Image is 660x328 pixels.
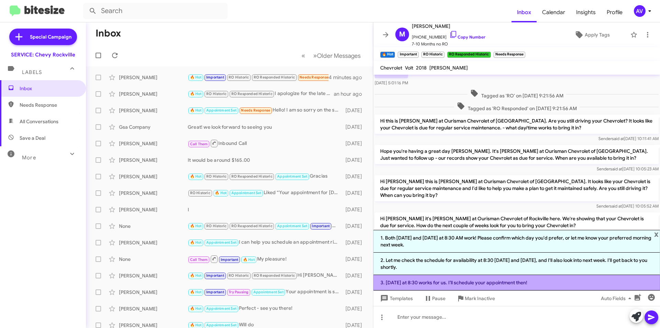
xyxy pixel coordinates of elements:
[11,51,75,58] div: SERVICE: Chevy Rockville
[206,290,224,294] span: Important
[243,257,255,262] span: 🔥 Hot
[610,203,622,209] span: said at
[373,292,418,305] button: Templates
[96,28,121,39] h1: Inbox
[215,191,227,195] span: 🔥 Hot
[206,240,236,245] span: Appointment Set
[119,206,188,213] div: [PERSON_NAME]
[190,306,202,311] span: 🔥 Hot
[537,2,571,22] span: Calendar
[190,257,208,262] span: Call Them
[9,29,77,45] a: Special Campaign
[297,49,309,63] button: Previous
[119,256,188,263] div: None
[188,73,329,81] div: How about 8:30 [DATE] or 8:30 [DATE], or one morning next week (not [DATE])
[342,157,367,163] div: [DATE]
[20,85,78,92] span: Inbox
[375,145,659,164] p: Hope you're having a great day [PERSON_NAME]. It's [PERSON_NAME] at Ourisman Chevrolet of [GEOGRA...
[22,69,42,75] span: Labels
[188,239,342,246] div: I can help you schedule an appointment right here, Or you can call us at [PHONE_NUMBER]
[313,51,317,60] span: »
[119,74,188,81] div: [PERSON_NAME]
[571,2,601,22] a: Insights
[373,230,660,253] li: 1. Both [DATE] and [DATE] at 8:30 AM work! Please confirm which day you'd prefer, or let me know ...
[299,75,329,80] span: Needs Response
[206,273,224,278] span: Important
[432,292,445,305] span: Pause
[298,49,365,63] nav: Page navigation example
[188,272,342,279] div: Hi [PERSON_NAME], not sure if your records are updated, I was just there in [DATE] for the servic...
[309,49,365,63] button: Next
[612,136,624,141] span: said at
[20,102,78,108] span: Needs Response
[447,52,491,58] small: RO Responded Historic
[317,52,361,60] span: Older Messages
[254,273,295,278] span: RO Responded Historic
[585,29,610,41] span: Apply Tags
[119,272,188,279] div: [PERSON_NAME]
[375,115,659,134] p: Hi this is [PERSON_NAME] at Ourisman Chevrolet of [GEOGRAPHIC_DATA]. Are you still driving your C...
[412,22,485,30] span: [PERSON_NAME]
[119,140,188,147] div: [PERSON_NAME]
[188,189,342,197] div: Liked “Your appointment for [DATE] 11:00 is all set. See you then!”
[190,290,202,294] span: 🔥 Hot
[206,75,224,80] span: Important
[241,108,270,113] span: Needs Response
[380,52,395,58] small: 🔥 Hot
[190,142,208,146] span: Call Them
[190,224,202,228] span: 🔥 Hot
[342,206,367,213] div: [DATE]
[596,203,659,209] span: Sender [DATE] 10:05:52 AM
[379,292,413,305] span: Templates
[188,139,342,148] div: Inbound Call
[342,173,367,180] div: [DATE]
[119,289,188,296] div: [PERSON_NAME]
[342,239,367,246] div: [DATE]
[188,106,342,114] div: Hello! I am so sorry on the short notice but I meed to cancel my apt for 9:45 this am
[451,292,500,305] button: Mark Inactive
[342,223,367,230] div: [DATE]
[221,257,239,262] span: Important
[342,124,367,130] div: [DATE]
[373,253,660,275] li: 2. Let me check the schedule for availability at 8:30 [DATE] and [DATE], and I'll also look into ...
[412,41,485,47] span: 7-10 Months no RO
[229,75,249,80] span: RO Historic
[405,65,413,71] span: Volt
[188,255,342,263] div: My pleasure!
[597,166,659,171] span: Sender [DATE] 10:05:23 AM
[634,5,646,17] div: AV
[301,51,305,60] span: «
[22,155,36,161] span: More
[206,306,236,311] span: Appointment Set
[342,256,367,263] div: [DATE]
[206,174,227,179] span: RO Historic
[206,224,227,228] span: RO Historic
[229,273,249,278] span: RO Historic
[375,80,408,85] span: [DATE] 5:01:16 PM
[231,174,273,179] span: RO Responded Historic
[342,305,367,312] div: [DATE]
[231,224,273,228] span: RO Responded Historic
[119,124,188,130] div: Gsa Company
[254,75,295,80] span: RO Responded Historic
[380,65,402,71] span: Chevrolet
[188,206,342,213] div: I
[454,102,580,112] span: Tagged as 'RO Responded' on [DATE] 9:21:56 AM
[188,157,342,163] div: It would be around $165.00
[206,108,236,113] span: Appointment Set
[342,289,367,296] div: [DATE]
[231,191,262,195] span: Appointment Set
[20,118,58,125] span: All Conversations
[449,34,485,40] a: Copy Number
[119,91,188,97] div: [PERSON_NAME]
[20,135,45,141] span: Save a Deal
[373,275,660,290] li: 3. [DATE] at 8:30 works for us. I’ll schedule your appointment then!
[375,175,659,201] p: Hi [PERSON_NAME] this is [PERSON_NAME] at Ourisman Chevrolet of [GEOGRAPHIC_DATA]. It looks like ...
[30,33,71,40] span: Special Campaign
[467,89,566,99] span: Tagged as 'RO' on [DATE] 9:21:56 AM
[190,174,202,179] span: 🔥 Hot
[253,290,284,294] span: Appointment Set
[190,191,210,195] span: RO Historic
[119,223,188,230] div: None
